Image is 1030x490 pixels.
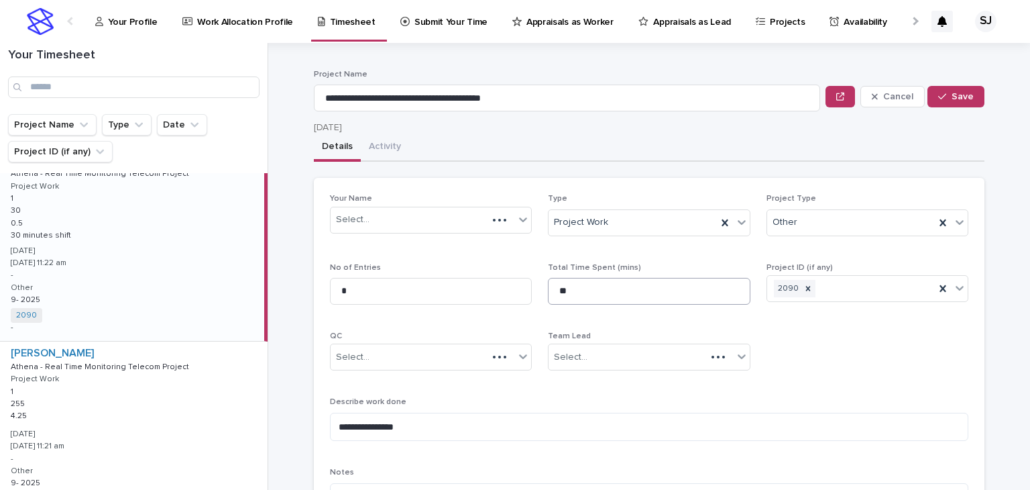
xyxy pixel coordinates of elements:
[11,166,192,179] p: Athena - Real Time Monitoring Telecom Project
[975,11,996,32] div: SJ
[314,134,361,162] button: Details
[11,467,33,476] p: Other
[548,264,641,272] span: Total Time Spent (mins)
[11,182,59,191] p: Project Work
[8,114,97,136] button: Project Name
[772,215,797,230] span: Other
[11,442,64,451] p: [DATE] 11:21 am
[548,332,591,340] span: Team Lead
[16,311,37,320] a: 2090
[11,360,192,372] p: Athena - Real Time Monitoring Telecom Project
[11,454,13,464] p: -
[11,283,33,293] p: Other
[11,228,74,240] p: 30 minutes shift
[11,430,35,439] p: [DATE]
[336,350,369,364] div: Select...
[774,280,801,298] div: 2090
[766,264,833,272] span: Project ID (if any)
[766,195,816,203] span: Project Type
[8,48,260,63] h1: Your Timesheet
[11,397,27,409] p: 255
[361,134,409,162] button: Activity
[8,141,113,162] button: Project ID (if any)
[11,246,35,256] p: [DATE]
[11,347,94,360] a: [PERSON_NAME]
[11,375,59,384] p: Project Work
[11,385,16,397] p: 1
[330,195,372,203] span: Your Name
[11,191,16,203] p: 1
[11,216,25,228] p: 0.5
[11,323,13,332] p: -
[883,92,913,101] span: Cancel
[330,264,381,272] span: No of Entries
[11,258,66,268] p: [DATE] 11:22 am
[11,476,43,488] p: 9- 2025
[330,469,354,477] span: Notes
[330,332,342,340] span: QC
[330,398,406,406] span: Describe work done
[102,114,152,136] button: Type
[11,203,23,215] p: 30
[554,350,587,364] div: Select...
[336,213,369,227] div: Select...
[860,86,925,107] button: Cancel
[314,122,815,134] p: [DATE]
[952,92,974,101] span: Save
[11,293,43,305] p: 9- 2025
[27,8,54,35] img: stacker-logo-s-only.png
[927,86,984,107] button: Save
[157,114,207,136] button: Date
[314,70,367,79] span: Project Name
[11,271,13,280] p: -
[8,77,260,98] input: Search
[554,215,608,230] span: Project Work
[11,409,30,421] p: 4.25
[548,195,567,203] span: Type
